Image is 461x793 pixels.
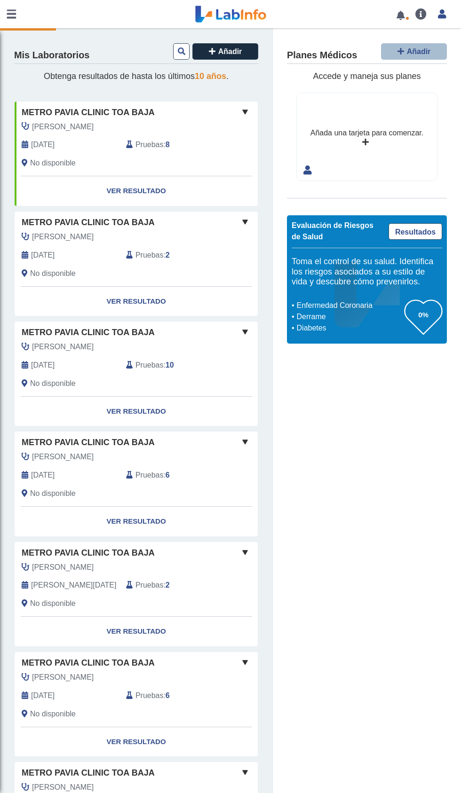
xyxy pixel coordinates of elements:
[22,216,155,229] span: Metro Pavia Clinic Toa Baja
[135,139,163,150] span: Pruebas
[32,451,94,463] span: Tirado Manzano, Javier
[218,47,242,55] span: Añadir
[292,257,442,287] h5: Toma el control de su salud. Identifica los riesgos asociados a su estilo de vida y descubre cómo...
[30,378,76,389] span: No disponible
[135,470,163,481] span: Pruebas
[135,250,163,261] span: Pruebas
[15,287,258,316] a: Ver Resultado
[15,397,258,426] a: Ver Resultado
[294,322,405,334] li: Diabetes
[166,691,170,699] b: 6
[31,690,55,701] span: 2024-11-15
[292,221,374,241] span: Evaluación de Riesgos de Salud
[30,157,76,169] span: No disponible
[31,250,55,261] span: 2025-08-22
[31,470,55,481] span: 2025-02-19
[22,657,155,669] span: Metro Pavia Clinic Toa Baja
[30,708,76,720] span: No disponible
[119,470,223,481] div: :
[22,436,155,449] span: Metro Pavia Clinic Toa Baja
[32,121,94,133] span: Cruz Dardiz, Nicolas
[135,580,163,591] span: Pruebas
[32,341,94,353] span: Tirado Manzano, Javier
[405,309,442,321] h3: 0%
[135,360,163,371] span: Pruebas
[22,106,155,119] span: Metro Pavia Clinic Toa Baja
[14,50,89,61] h4: Mis Laboratorios
[32,672,94,683] span: Tirado Manzano, Javier
[294,311,405,322] li: Derrame
[44,71,229,81] span: Obtenga resultados de hasta los últimos .
[119,360,223,371] div: :
[30,598,76,609] span: No disponible
[166,471,170,479] b: 6
[119,690,223,701] div: :
[195,71,226,81] span: 10 años
[30,268,76,279] span: No disponible
[32,231,94,243] span: Santos Reyes, Luis
[31,139,55,150] span: 2025-09-19
[294,300,405,311] li: Enfermedad Coronaria
[119,139,223,150] div: :
[192,43,258,60] button: Añadir
[30,488,76,499] span: No disponible
[32,782,94,793] span: Rivera Ortiz, Ferdinand
[389,223,442,240] a: Resultados
[15,176,258,206] a: Ver Resultado
[31,360,55,371] span: 2025-05-23
[166,141,170,149] b: 8
[166,361,174,369] b: 10
[119,580,223,591] div: :
[310,127,423,139] div: Añada una tarjeta para comenzar.
[313,71,421,81] span: Accede y maneja sus planes
[15,727,258,757] a: Ver Resultado
[119,250,223,261] div: :
[15,507,258,536] a: Ver Resultado
[15,617,258,646] a: Ver Resultado
[135,690,163,701] span: Pruebas
[22,547,155,559] span: Metro Pavia Clinic Toa Baja
[32,562,94,573] span: Rivera Ortiz, Ferdinand
[381,43,447,60] button: Añadir
[22,326,155,339] span: Metro Pavia Clinic Toa Baja
[22,767,155,779] span: Metro Pavia Clinic Toa Baja
[407,47,431,55] span: Añadir
[166,251,170,259] b: 2
[166,581,170,589] b: 2
[31,580,116,591] span: 2025-01-31
[287,50,357,61] h4: Planes Médicos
